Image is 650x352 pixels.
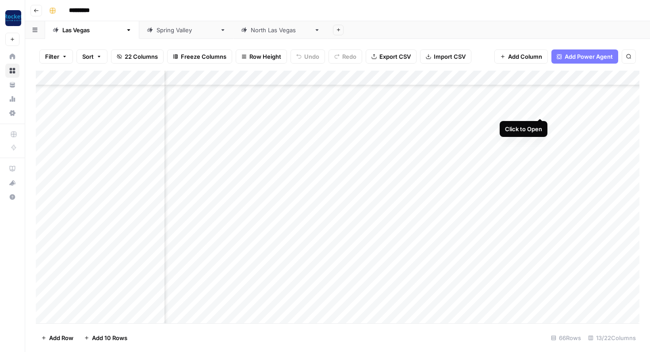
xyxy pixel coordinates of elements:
[5,92,19,106] a: Usage
[329,49,362,64] button: Redo
[551,49,618,64] button: Add Power Agent
[5,78,19,92] a: Your Data
[585,331,639,345] div: 13/22 Columns
[36,331,79,345] button: Add Row
[505,125,542,133] div: Click to Open
[5,190,19,204] button: Help + Support
[5,162,19,176] a: AirOps Academy
[291,49,325,64] button: Undo
[565,52,613,61] span: Add Power Agent
[249,52,281,61] span: Row Height
[111,49,164,64] button: 22 Columns
[236,49,287,64] button: Row Height
[157,26,216,34] div: [GEOGRAPHIC_DATA]
[92,333,127,342] span: Add 10 Rows
[5,10,21,26] img: Rocket Pilots Logo
[233,21,328,39] a: [GEOGRAPHIC_DATA]
[139,21,233,39] a: [GEOGRAPHIC_DATA]
[5,7,19,29] button: Workspace: Rocket Pilots
[420,49,471,64] button: Import CSV
[5,176,19,190] button: What's new?
[434,52,466,61] span: Import CSV
[6,176,19,189] div: What's new?
[5,64,19,78] a: Browse
[508,52,542,61] span: Add Column
[45,52,59,61] span: Filter
[379,52,411,61] span: Export CSV
[342,52,356,61] span: Redo
[5,49,19,64] a: Home
[62,26,122,34] div: [GEOGRAPHIC_DATA]
[82,52,94,61] span: Sort
[167,49,232,64] button: Freeze Columns
[45,21,139,39] a: [GEOGRAPHIC_DATA]
[79,331,133,345] button: Add 10 Rows
[181,52,226,61] span: Freeze Columns
[39,49,73,64] button: Filter
[547,331,585,345] div: 66 Rows
[49,333,73,342] span: Add Row
[251,26,310,34] div: [GEOGRAPHIC_DATA]
[76,49,107,64] button: Sort
[494,49,548,64] button: Add Column
[366,49,417,64] button: Export CSV
[125,52,158,61] span: 22 Columns
[5,106,19,120] a: Settings
[304,52,319,61] span: Undo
